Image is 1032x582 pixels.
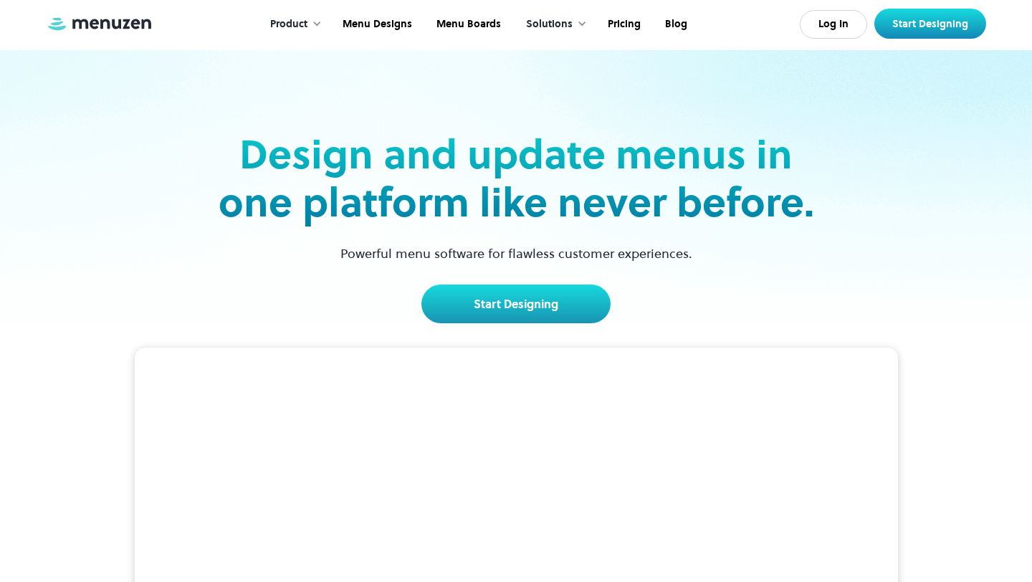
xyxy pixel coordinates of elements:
div: Product [270,16,307,32]
div: Product [256,2,329,47]
a: Log In [800,10,867,39]
a: Start Designing [874,9,986,39]
div: Solutions [512,2,594,47]
a: Blog [651,2,698,47]
a: Menu Designs [329,2,423,47]
div: Solutions [526,16,573,32]
a: Menu Boards [423,2,512,47]
a: Pricing [594,2,651,47]
h2: Design and update menus in one platform like never before. [214,130,818,226]
a: Start Designing [421,285,611,323]
p: Powerful menu software for flawless customer experiences. [322,244,710,263]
